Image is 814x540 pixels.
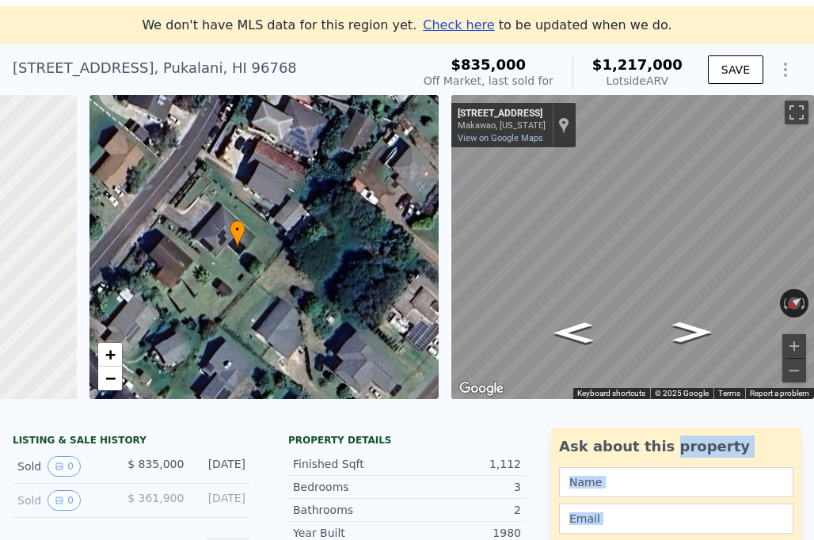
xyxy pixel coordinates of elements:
[750,389,809,397] a: Report a problem
[559,467,793,497] input: Name
[407,456,521,472] div: 1,112
[451,95,814,399] div: Map
[98,343,122,367] a: Zoom in
[13,57,297,79] div: [STREET_ADDRESS] , Pukalani , HI 96768
[559,435,793,458] div: Ask about this property
[451,56,527,73] span: $835,000
[782,334,806,358] button: Zoom in
[423,17,494,32] span: Check here
[779,290,809,317] button: Reset the view
[293,479,407,495] div: Bedrooms
[455,378,508,399] a: Open this area in Google Maps (opens a new window)
[424,73,553,89] div: Off Market, last sold for
[800,289,808,318] button: Rotate clockwise
[451,95,814,399] div: Street View
[196,490,245,511] div: [DATE]
[407,502,521,518] div: 2
[13,434,250,450] div: LISTING & SALE HISTORY
[458,120,546,131] div: Makawao, [US_STATE]
[655,389,709,397] span: © 2025 Google
[407,479,521,495] div: 3
[577,388,645,399] button: Keyboard shortcuts
[48,490,81,511] button: View historical data
[127,492,184,504] span: $ 361,900
[230,222,245,237] span: •
[288,434,526,447] div: Property details
[455,378,508,399] img: Google
[592,56,683,73] span: $1,217,000
[780,289,789,318] button: Rotate counterclockwise
[142,16,671,35] div: We don't have MLS data for this region yet.
[559,504,793,534] input: Email
[656,318,728,348] path: Go Southwest, Alohilani St
[17,490,115,511] div: Sold
[782,359,806,382] button: Zoom out
[293,456,407,472] div: Finished Sqft
[293,502,407,518] div: Bathrooms
[105,344,115,364] span: +
[48,456,81,477] button: View historical data
[423,16,671,35] div: to be updated when we do.
[105,368,115,388] span: −
[558,116,569,134] a: Show location on map
[537,318,610,348] path: Go Northeast, Alohilani St
[98,367,122,390] a: Zoom out
[718,389,740,397] a: Terms (opens in new tab)
[196,456,245,477] div: [DATE]
[708,55,763,84] button: SAVE
[592,73,683,89] div: Lotside ARV
[17,456,115,477] div: Sold
[127,458,184,470] span: $ 835,000
[230,220,245,248] div: •
[458,133,543,143] a: View on Google Maps
[770,54,801,86] button: Show Options
[458,108,546,120] div: [STREET_ADDRESS]
[785,101,808,124] button: Toggle fullscreen view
